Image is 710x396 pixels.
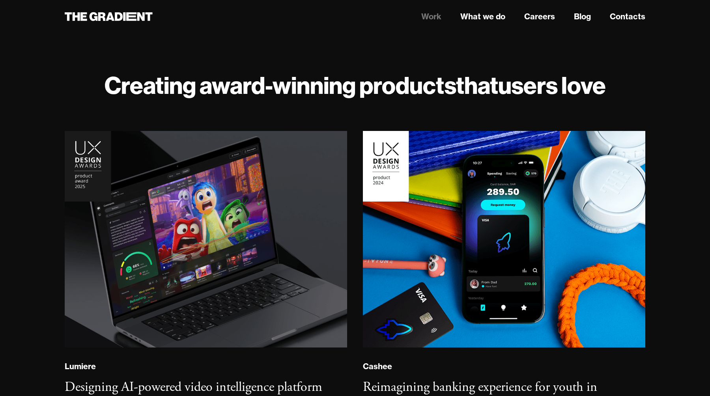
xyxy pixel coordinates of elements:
a: What we do [460,11,505,22]
a: Careers [524,11,555,22]
a: Contacts [610,11,645,22]
h3: Designing AI-powered video intelligence platform [65,379,322,396]
h1: Creating award-winning products users love [65,71,645,99]
div: Cashee [363,361,392,372]
strong: that [456,70,498,100]
a: Blog [574,11,591,22]
div: Lumiere [65,361,96,372]
a: Work [421,11,441,22]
